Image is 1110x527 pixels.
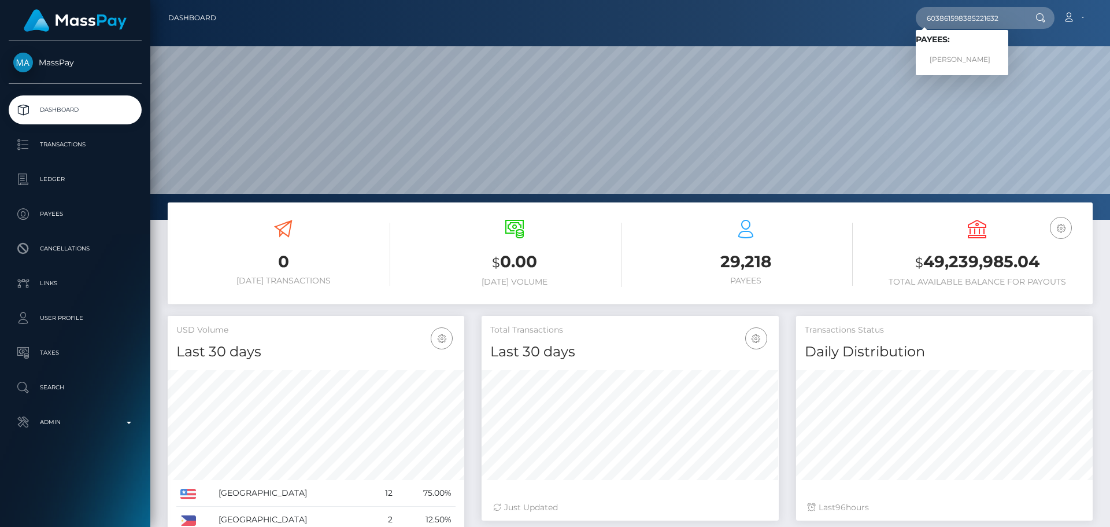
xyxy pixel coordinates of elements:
p: Payees [13,205,137,223]
small: $ [492,255,500,271]
h4: Daily Distribution [805,342,1084,362]
a: User Profile [9,304,142,333]
p: Search [13,379,137,396]
img: MassPay Logo [24,9,127,32]
h3: 0.00 [408,250,621,274]
td: 75.00% [397,480,456,507]
p: User Profile [13,309,137,327]
input: Search... [916,7,1024,29]
p: Taxes [13,344,137,362]
h6: [DATE] Transactions [176,276,390,286]
a: Ledger [9,165,142,194]
a: Payees [9,200,142,229]
p: Links [13,275,137,292]
a: Transactions [9,130,142,159]
a: Dashboard [168,6,216,30]
p: Ledger [13,171,137,188]
h6: Payees [639,276,853,286]
h4: Last 30 days [490,342,769,362]
div: Last hours [808,502,1081,514]
h5: USD Volume [176,325,456,336]
h3: 0 [176,250,390,273]
td: [GEOGRAPHIC_DATA] [214,480,371,507]
p: Admin [13,414,137,431]
img: US.png [180,489,196,499]
p: Cancellations [13,240,137,257]
a: Links [9,269,142,298]
small: $ [915,255,923,271]
a: Search [9,373,142,402]
h3: 29,218 [639,250,853,273]
a: Cancellations [9,234,142,263]
div: Just Updated [493,502,767,514]
h3: 49,239,985.04 [870,250,1084,274]
h5: Total Transactions [490,325,769,336]
p: Transactions [13,136,137,153]
h6: [DATE] Volume [408,277,621,287]
td: 12 [371,480,397,507]
h6: Total Available Balance for Payouts [870,277,1084,287]
a: [PERSON_NAME] [916,49,1008,71]
h6: Payees: [916,35,1008,45]
a: Admin [9,408,142,437]
a: Taxes [9,338,142,367]
h5: Transactions Status [805,325,1084,336]
span: 96 [835,502,846,513]
h4: Last 30 days [176,342,456,362]
a: Dashboard [9,95,142,124]
img: PH.png [180,515,196,526]
img: MassPay [13,53,33,72]
span: MassPay [9,57,142,68]
p: Dashboard [13,101,137,119]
